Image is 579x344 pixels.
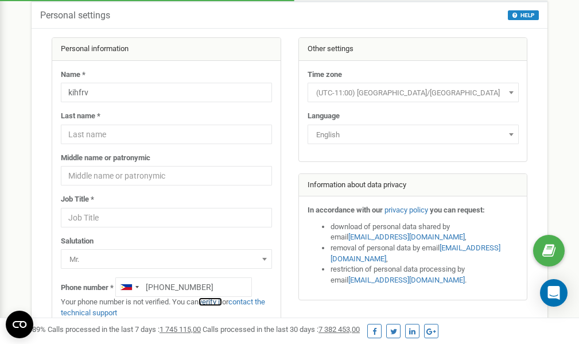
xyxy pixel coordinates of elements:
[299,38,527,61] div: Other settings
[540,279,568,307] div: Open Intercom Messenger
[6,311,33,338] button: Open CMP widget
[331,243,519,264] li: removal of personal data by email ,
[116,278,142,296] div: Telephone country code
[61,208,272,227] input: Job Title
[61,297,265,317] a: contact the technical support
[308,125,519,144] span: English
[318,325,360,334] u: 7 382 453,00
[61,249,272,269] span: Mr.
[331,264,519,285] li: restriction of personal data processing by email .
[348,233,465,241] a: [EMAIL_ADDRESS][DOMAIN_NAME]
[203,325,360,334] span: Calls processed in the last 30 days :
[299,174,527,197] div: Information about data privacy
[312,127,515,143] span: English
[40,10,110,21] h5: Personal settings
[61,69,86,80] label: Name *
[308,111,340,122] label: Language
[348,276,465,284] a: [EMAIL_ADDRESS][DOMAIN_NAME]
[61,125,272,144] input: Last name
[61,283,114,293] label: Phone number *
[61,153,150,164] label: Middle name or patronymic
[508,10,539,20] button: HELP
[308,69,342,80] label: Time zone
[115,277,252,297] input: +1-800-555-55-55
[61,166,272,185] input: Middle name or patronymic
[61,111,100,122] label: Last name *
[160,325,201,334] u: 1 745 115,00
[384,206,428,214] a: privacy policy
[308,83,519,102] span: (UTC-11:00) Pacific/Midway
[48,325,201,334] span: Calls processed in the last 7 days :
[430,206,485,214] strong: you can request:
[65,252,268,268] span: Mr.
[61,236,94,247] label: Salutation
[312,85,515,101] span: (UTC-11:00) Pacific/Midway
[61,194,94,205] label: Job Title *
[61,297,272,318] p: Your phone number is not verified. You can or
[331,243,500,263] a: [EMAIL_ADDRESS][DOMAIN_NAME]
[199,297,222,306] a: verify it
[61,83,272,102] input: Name
[52,38,281,61] div: Personal information
[331,222,519,243] li: download of personal data shared by email ,
[308,206,383,214] strong: In accordance with our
